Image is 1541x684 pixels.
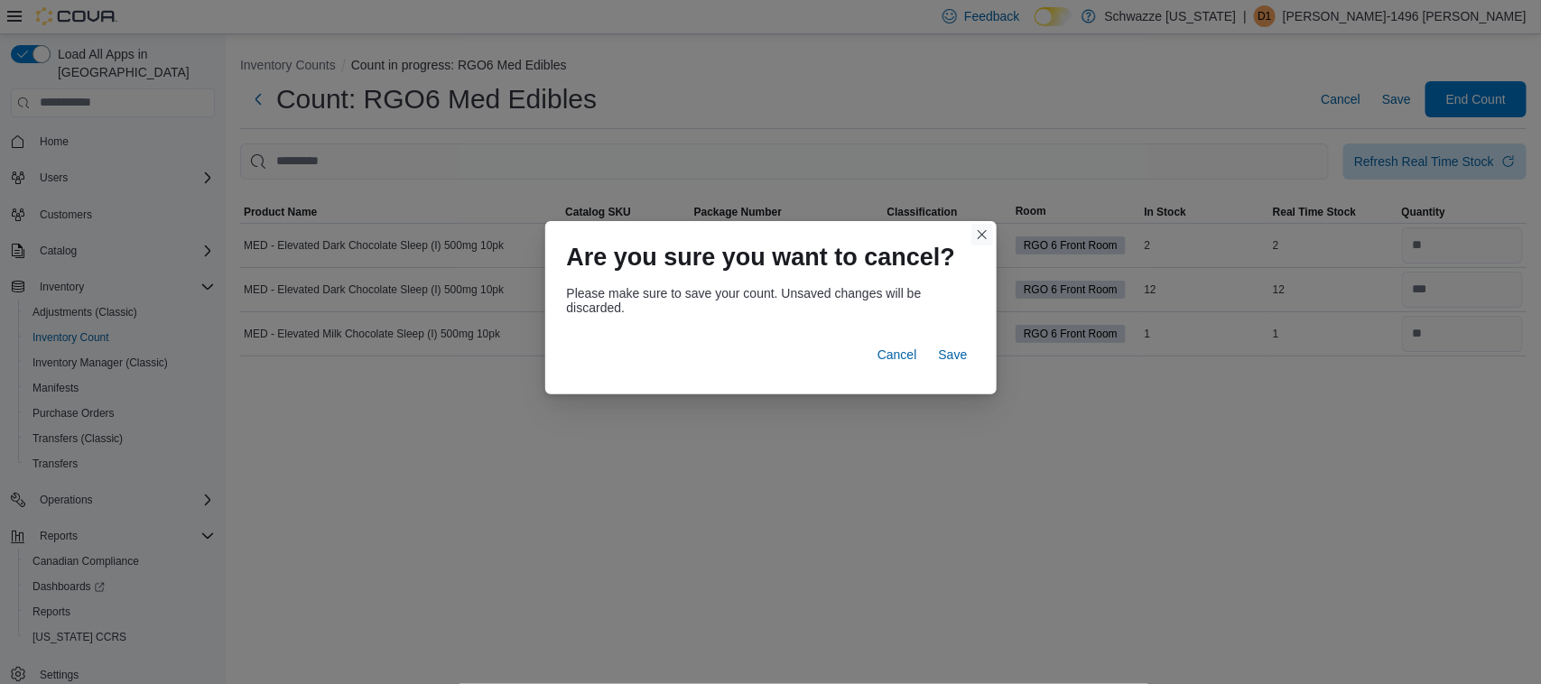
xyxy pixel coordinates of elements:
[971,224,993,245] button: Closes this modal window
[877,346,917,364] span: Cancel
[939,346,968,364] span: Save
[870,337,924,373] button: Cancel
[567,243,956,272] h1: Are you sure you want to cancel?
[932,337,975,373] button: Save
[567,286,975,315] div: Please make sure to save your count. Unsaved changes will be discarded.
